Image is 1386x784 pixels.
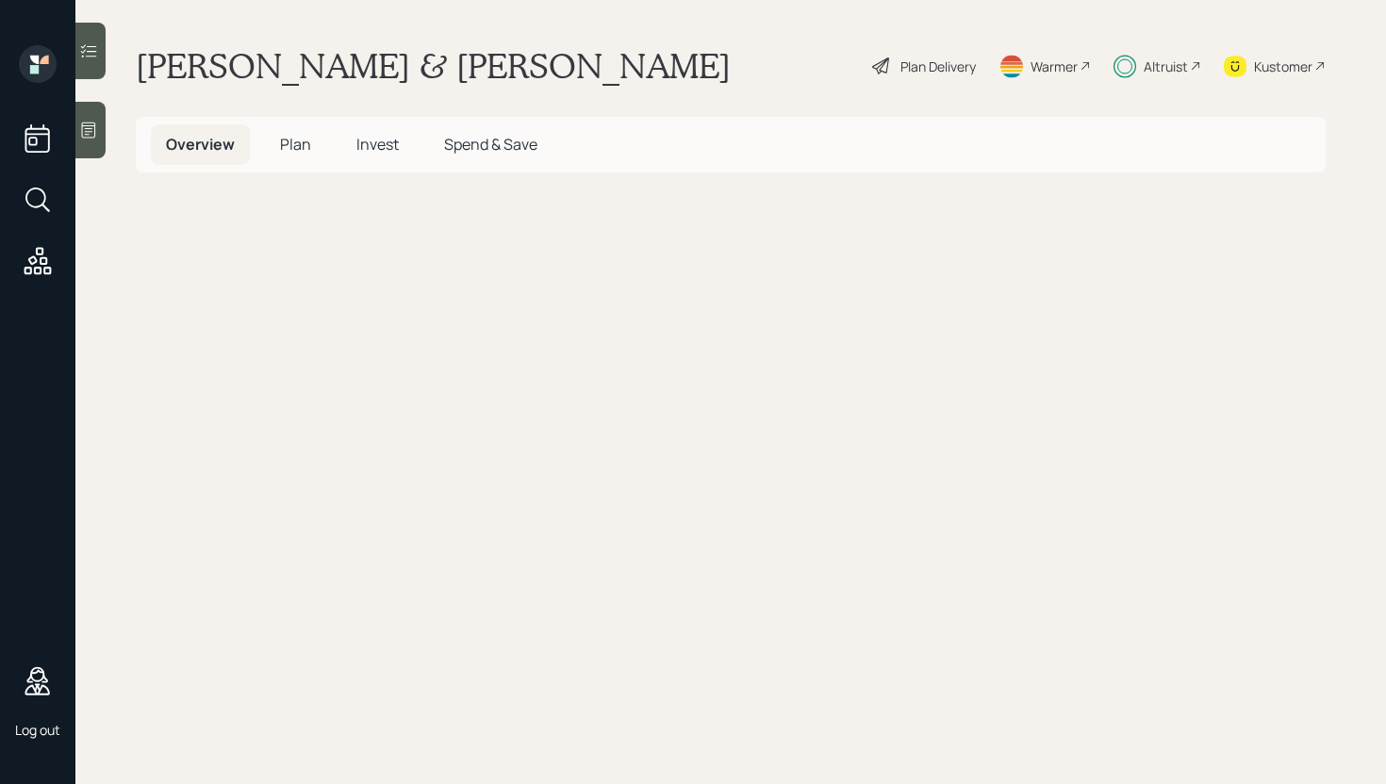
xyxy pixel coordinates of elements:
div: Log out [15,721,60,739]
span: Plan [280,134,311,155]
div: Altruist [1144,57,1188,76]
div: Kustomer [1254,57,1312,76]
div: Warmer [1031,57,1078,76]
div: Plan Delivery [900,57,976,76]
span: Spend & Save [444,134,537,155]
span: Invest [356,134,399,155]
h1: [PERSON_NAME] & [PERSON_NAME] [136,45,731,87]
span: Overview [166,134,235,155]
